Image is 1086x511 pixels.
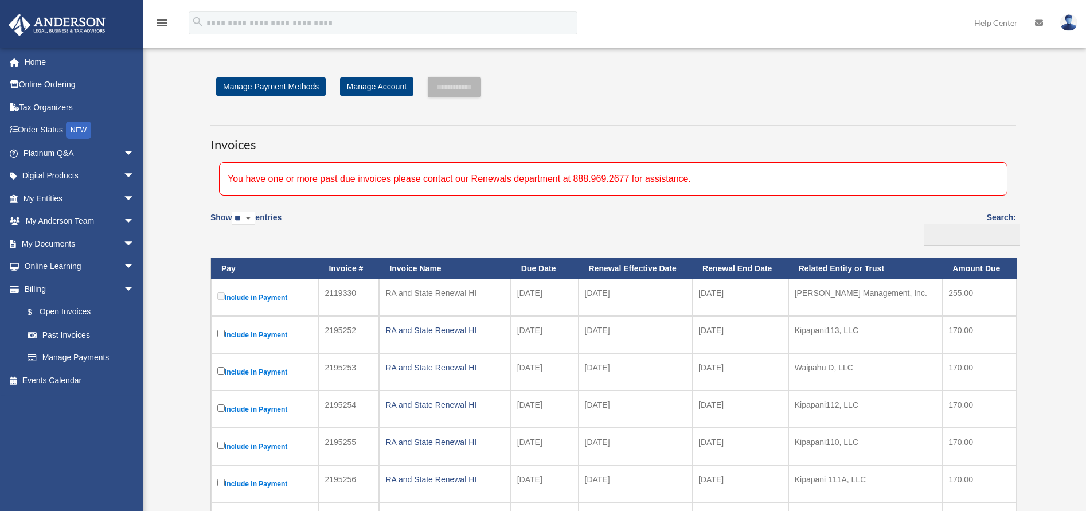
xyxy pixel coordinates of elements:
[942,391,1017,428] td: 170.00
[219,162,1007,196] div: You have one or more past due invoices please contact our Renewals department at 888.969.2677 for...
[123,232,146,256] span: arrow_drop_down
[511,465,579,502] td: [DATE]
[340,77,413,96] a: Manage Account
[318,391,379,428] td: 2195254
[8,165,152,188] a: Digital Productsarrow_drop_down
[8,50,152,73] a: Home
[579,279,693,316] td: [DATE]
[579,391,693,428] td: [DATE]
[511,428,579,465] td: [DATE]
[385,285,504,301] div: RA and State Renewal HI
[788,465,942,502] td: Kipapani 111A, LLC
[692,465,788,502] td: [DATE]
[8,142,152,165] a: Platinum Q&Aarrow_drop_down
[155,16,169,30] i: menu
[788,258,942,279] th: Related Entity or Trust: activate to sort column ascending
[8,255,152,278] a: Online Learningarrow_drop_down
[8,210,152,233] a: My Anderson Teamarrow_drop_down
[318,428,379,465] td: 2195255
[210,125,1016,154] h3: Invoices
[379,258,510,279] th: Invoice Name: activate to sort column ascending
[123,142,146,165] span: arrow_drop_down
[217,290,312,305] label: Include in Payment
[924,224,1020,246] input: Search:
[318,465,379,502] td: 2195256
[692,391,788,428] td: [DATE]
[8,119,152,142] a: Order StatusNEW
[942,279,1017,316] td: 255.00
[579,465,693,502] td: [DATE]
[511,258,579,279] th: Due Date: activate to sort column ascending
[1060,14,1077,31] img: User Pic
[579,428,693,465] td: [DATE]
[942,465,1017,502] td: 170.00
[34,305,40,319] span: $
[920,210,1016,246] label: Search:
[16,301,140,324] a: $Open Invoices
[511,316,579,353] td: [DATE]
[123,278,146,301] span: arrow_drop_down
[942,316,1017,353] td: 170.00
[788,428,942,465] td: Kipapani110, LLC
[318,258,379,279] th: Invoice #: activate to sort column ascending
[8,96,152,119] a: Tax Organizers
[385,360,504,376] div: RA and State Renewal HI
[217,479,225,486] input: Include in Payment
[692,316,788,353] td: [DATE]
[217,367,225,375] input: Include in Payment
[788,391,942,428] td: Kipapani112, LLC
[123,210,146,233] span: arrow_drop_down
[788,279,942,316] td: [PERSON_NAME] Management, Inc.
[123,165,146,188] span: arrow_drop_down
[217,292,225,300] input: Include in Payment
[217,365,312,379] label: Include in Payment
[385,434,504,450] div: RA and State Renewal HI
[16,346,146,369] a: Manage Payments
[385,322,504,338] div: RA and State Renewal HI
[8,187,152,210] a: My Entitiesarrow_drop_down
[692,258,788,279] th: Renewal End Date: activate to sort column ascending
[318,316,379,353] td: 2195252
[692,428,788,465] td: [DATE]
[211,258,318,279] th: Pay: activate to sort column descending
[942,428,1017,465] td: 170.00
[318,353,379,391] td: 2195253
[579,316,693,353] td: [DATE]
[511,391,579,428] td: [DATE]
[385,397,504,413] div: RA and State Renewal HI
[692,279,788,316] td: [DATE]
[217,404,225,412] input: Include in Payment
[511,353,579,391] td: [DATE]
[123,187,146,210] span: arrow_drop_down
[8,232,152,255] a: My Documentsarrow_drop_down
[217,439,312,454] label: Include in Payment
[942,258,1017,279] th: Amount Due: activate to sort column ascending
[579,353,693,391] td: [DATE]
[318,279,379,316] td: 2119330
[5,14,109,36] img: Anderson Advisors Platinum Portal
[217,442,225,449] input: Include in Payment
[692,353,788,391] td: [DATE]
[192,15,204,28] i: search
[217,327,312,342] label: Include in Payment
[217,477,312,491] label: Include in Payment
[8,278,146,301] a: Billingarrow_drop_down
[217,402,312,416] label: Include in Payment
[8,369,152,392] a: Events Calendar
[16,323,146,346] a: Past Invoices
[216,77,326,96] a: Manage Payment Methods
[66,122,91,139] div: NEW
[579,258,693,279] th: Renewal Effective Date: activate to sort column ascending
[8,73,152,96] a: Online Ordering
[788,353,942,391] td: Waipahu D, LLC
[123,255,146,279] span: arrow_drop_down
[511,279,579,316] td: [DATE]
[155,20,169,30] a: menu
[385,471,504,487] div: RA and State Renewal HI
[210,210,282,237] label: Show entries
[942,353,1017,391] td: 170.00
[788,316,942,353] td: Kipapani113, LLC
[232,212,255,225] select: Showentries
[217,330,225,337] input: Include in Payment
